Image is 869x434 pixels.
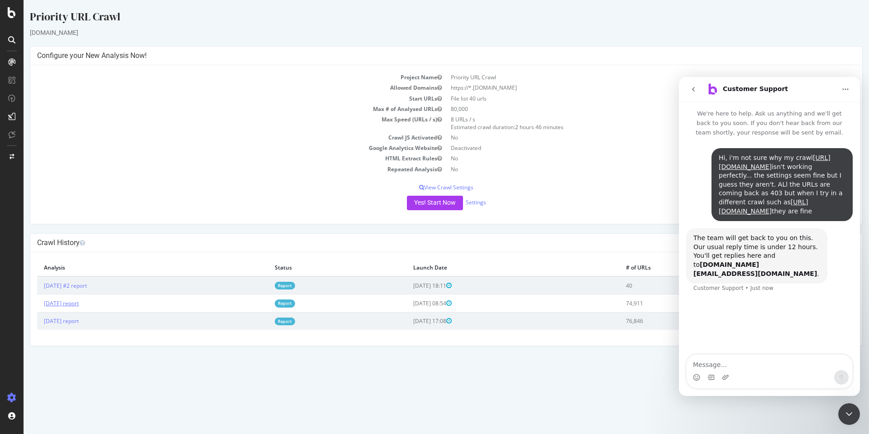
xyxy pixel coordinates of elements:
th: # of URLs [596,259,753,276]
iframe: Intercom live chat [838,403,860,425]
td: Project Name [14,72,423,82]
td: Max # of Analysed URLs [14,104,423,114]
th: Status [244,259,383,276]
td: https://*.[DOMAIN_NAME] [423,82,832,93]
a: Settings [442,198,463,206]
h4: Configure your New Analysis Now! [14,51,832,60]
td: HTML Extract Rules [14,153,423,164]
td: File list 40 urls [423,93,832,104]
td: Repeated Analysis [14,164,423,174]
td: Deactivated [423,143,832,153]
span: [DATE] 08:54 [390,299,428,307]
h4: Crawl History [14,238,832,247]
div: [DOMAIN_NAME] [6,28,839,37]
div: Priority URL Crawl [6,9,839,28]
td: Start URLs [14,93,423,104]
td: 74,911 [596,294,753,312]
a: Report [251,282,272,289]
span: 2 hours 46 minutes [492,123,540,131]
td: No [423,153,832,164]
iframe: Intercom live chat [679,77,860,396]
td: No [423,164,832,174]
a: [DATE] report [20,317,55,325]
td: 8 URLs / s Estimated crawl duration: [423,114,832,132]
span: [DATE] 17:08 [390,317,428,325]
p: View Crawl Settings [14,183,832,191]
td: Max Speed (URLs / s) [14,114,423,132]
a: [DATE] #2 report [20,282,63,289]
td: No [423,132,832,143]
a: Report [251,299,272,307]
td: 80,000 [423,104,832,114]
td: 76,846 [596,312,753,330]
th: Analysis [14,259,244,276]
td: Priority URL Crawl [423,72,832,82]
th: Launch Date [383,259,595,276]
button: Yes! Start Now [383,196,439,210]
td: Google Analytics Website [14,143,423,153]
a: [DATE] report [20,299,55,307]
span: [DATE] 18:11 [390,282,428,289]
td: Crawl JS Activated [14,132,423,143]
a: Report [251,318,272,325]
td: 40 [596,276,753,294]
td: Allowed Domains [14,82,423,93]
